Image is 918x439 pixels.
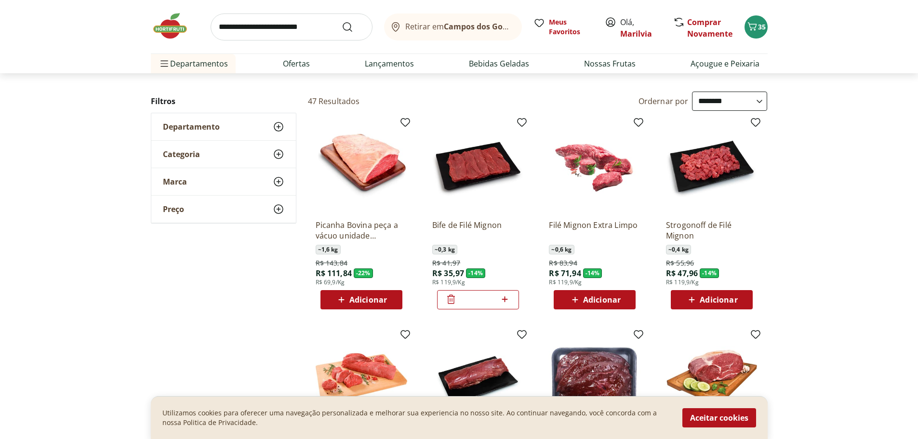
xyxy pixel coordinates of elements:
span: 35 [758,22,766,31]
button: Aceitar cookies [682,408,756,427]
span: R$ 83,94 [549,258,577,268]
a: Strogonoff de Filé Mignon [666,220,758,241]
span: Preço [163,204,184,214]
a: Ofertas [283,58,310,69]
button: Retirar emCampos dos Goytacazes/[GEOGRAPHIC_DATA] [384,13,522,40]
span: Categoria [163,149,200,159]
span: ~ 0,3 kg [432,245,457,254]
span: Marca [163,177,187,186]
input: search [211,13,373,40]
a: Bife de Filé Mignon [432,220,524,241]
span: - 14 % [466,268,485,278]
label: Ordernar por [639,96,689,106]
span: R$ 35,97 [432,268,464,279]
span: R$ 55,96 [666,258,694,268]
span: - 22 % [354,268,373,278]
a: Picanha Bovina peça a vácuo unidade aproximadamente 1,6kg [316,220,407,241]
button: Categoria [151,141,296,168]
img: Alcatra Pedaço [666,333,758,424]
a: Meus Favoritos [533,17,593,37]
a: Comprar Novamente [687,17,732,39]
img: Strogonoff de Filé Mignon [666,120,758,212]
img: Hortifruti [151,12,199,40]
span: ~ 1,6 kg [316,245,341,254]
button: Carrinho [745,15,768,39]
span: Retirar em [405,22,512,31]
span: R$ 119,9/Kg [666,279,699,286]
img: Picanha Bovina peça a vácuo unidade aproximadamente 1,6kg [316,120,407,212]
span: Adicionar [700,296,737,304]
img: Bife de Fígado Resfriado [549,333,640,424]
button: Adicionar [671,290,753,309]
span: R$ 111,84 [316,268,352,279]
span: Departamento [163,122,220,132]
img: Bife de Filé Mignon [432,120,524,212]
a: Bebidas Geladas [469,58,529,69]
button: Adicionar [320,290,402,309]
span: R$ 41,97 [432,258,460,268]
a: Açougue e Peixaria [691,58,759,69]
button: Adicionar [554,290,636,309]
span: R$ 143,84 [316,258,347,268]
span: R$ 71,94 [549,268,581,279]
button: Menu [159,52,170,75]
span: Adicionar [349,296,387,304]
span: R$ 119,9/Kg [549,279,582,286]
img: Filé Mignon Extra Limpo [549,120,640,212]
span: R$ 47,96 [666,268,698,279]
h2: Filtros [151,92,296,111]
span: - 14 % [700,268,719,278]
img: Rosbife de Filé Mignon Pedaço Bandeja [432,333,524,424]
button: Preço [151,196,296,223]
button: Submit Search [342,21,365,33]
span: Departamentos [159,52,228,75]
b: Campos dos Goytacazes/[GEOGRAPHIC_DATA] [444,21,619,32]
span: ~ 0,6 kg [549,245,574,254]
a: Marilvia [620,28,652,39]
button: Departamento [151,113,296,140]
span: Meus Favoritos [549,17,593,37]
span: - 14 % [583,268,602,278]
img: Medalhão de Filé Mignon [316,333,407,424]
h2: 47 Resultados [308,96,360,106]
a: Nossas Frutas [584,58,636,69]
span: Olá, [620,16,663,40]
span: ~ 0,4 kg [666,245,691,254]
p: Utilizamos cookies para oferecer uma navegação personalizada e melhorar sua experiencia no nosso ... [162,408,671,427]
a: Filé Mignon Extra Limpo [549,220,640,241]
span: R$ 119,9/Kg [432,279,465,286]
button: Marca [151,168,296,195]
span: Adicionar [583,296,621,304]
a: Lançamentos [365,58,414,69]
span: R$ 69,9/Kg [316,279,345,286]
